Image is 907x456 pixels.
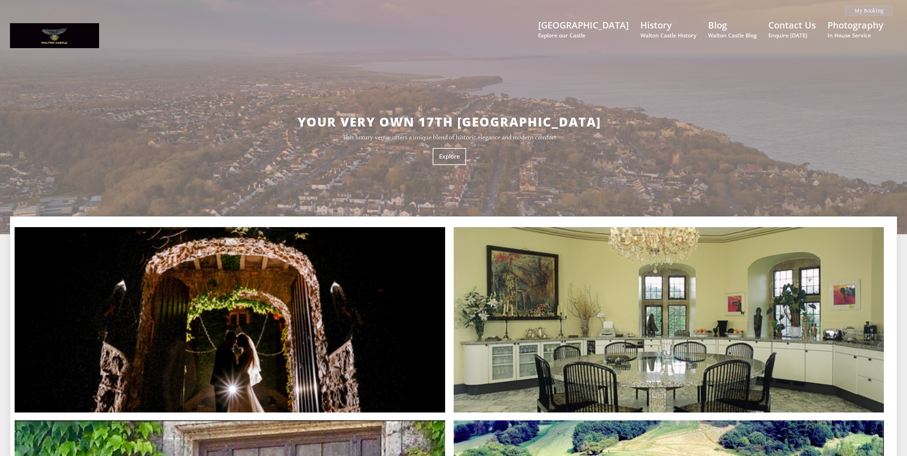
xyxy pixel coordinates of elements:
img: Walton Castle [10,23,99,48]
p: This luxury venue offers a unique blend of historic elegance and modern comfort [98,134,801,141]
a: Contact UsEnquire [DATE] [768,19,816,39]
h2: Your very own 17th [GEOGRAPHIC_DATA] [98,113,801,130]
a: My Booking [845,6,893,16]
a: PhotographyIn House Service [828,19,883,39]
img: 4BDDC37E-CE91-464E-A811-5458A3F3479E.full.JPG [15,227,445,413]
a: HistoryWalton Castle History [640,19,696,39]
a: [GEOGRAPHIC_DATA]Explore our Castle [538,19,629,39]
a: BlogWalton Castle Blog [708,19,757,39]
small: Walton Castle History [640,32,696,39]
img: 10339-kitchen-Copy.full.jpg [454,227,884,413]
small: Enquire [DATE] [768,32,816,39]
a: Explore [433,148,466,165]
small: Explore our Castle [538,32,629,39]
small: In House Service [828,32,883,39]
small: Walton Castle Blog [708,32,757,39]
